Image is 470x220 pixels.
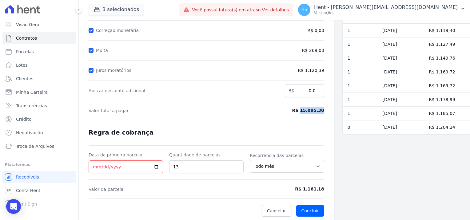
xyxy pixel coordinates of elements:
[343,65,378,79] td: 1
[16,22,41,28] span: Visão Geral
[16,174,39,180] span: Recebíveis
[16,103,47,109] span: Transferências
[16,35,37,41] span: Contratos
[424,120,470,134] td: R$ 1.204,24
[2,45,76,58] a: Parcelas
[16,187,40,194] span: Conta Hent
[2,171,76,183] a: Recebíveis
[270,67,324,74] span: R$ 1.120,39
[6,199,21,214] div: Open Intercom Messenger
[377,37,424,51] td: [DATE]
[16,143,54,149] span: Troca de Arquivos
[2,59,76,71] a: Lotes
[296,205,324,217] button: Concluir
[377,93,424,107] td: [DATE]
[377,51,424,65] td: [DATE]
[343,51,378,65] td: 1
[96,28,141,33] label: Correção monetária
[262,205,291,217] a: Cancelar
[377,24,424,37] td: [DATE]
[96,68,134,73] label: Juros moratórios
[308,27,324,34] span: R$ 0,00
[2,113,76,125] a: Crédito
[424,65,470,79] td: R$ 1.169,72
[267,208,286,214] span: Cancelar
[16,116,32,122] span: Crédito
[314,10,458,15] p: Ver opções
[343,37,378,51] td: 1
[293,1,470,18] button: Hn Hent - [PERSON_NAME][EMAIL_ADDRESS][DOMAIN_NAME] Ver opções
[377,120,424,134] td: [DATE]
[2,184,76,197] a: Conta Hent
[343,120,378,134] td: 0
[424,51,470,65] td: R$ 1.149,76
[377,79,424,93] td: [DATE]
[2,140,76,152] a: Troca de Arquivos
[424,107,470,120] td: R$ 1.185,07
[96,48,110,53] label: Multa
[343,79,378,93] td: 1
[424,93,470,107] td: R$ 1.178,99
[424,37,470,51] td: R$ 1.127,49
[262,7,289,12] a: Ver detalhes
[16,89,48,95] span: Minha Carteira
[89,4,144,15] button: 3 selecionados
[2,100,76,112] a: Transferências
[343,24,378,37] td: 1
[343,93,378,107] td: 1
[16,76,33,82] span: Clientes
[2,32,76,44] a: Contratos
[5,161,74,168] div: Plataformas
[2,86,76,98] a: Minha Carteira
[270,186,324,192] span: R$ 1.161,18
[343,107,378,120] td: 1
[169,152,244,158] label: Quantidade de parcelas
[314,4,458,10] p: Hent - [PERSON_NAME][EMAIL_ADDRESS][DOMAIN_NAME]
[89,152,163,158] label: Data da primeira parcela
[377,107,424,120] td: [DATE]
[424,79,470,93] td: R$ 1.169,72
[250,152,324,159] label: Recorrência das parcelas
[424,24,470,37] td: R$ 1.119,40
[270,47,324,54] span: R$ 269,00
[192,7,289,13] span: Você possui fatura(s) em atraso.
[301,8,307,12] span: Hn
[89,108,264,114] span: Valor total a pagar
[2,18,76,31] a: Visão Geral
[89,88,279,94] label: Aplicar desconto adicional
[270,107,324,114] span: R$ 15.095,30
[16,62,28,68] span: Lotes
[89,129,153,136] span: Regra de cobrança
[16,130,43,136] span: Negativação
[2,73,76,85] a: Clientes
[16,49,34,55] span: Parcelas
[377,65,424,79] td: [DATE]
[89,186,264,192] span: Valor da parcela
[2,127,76,139] a: Negativação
